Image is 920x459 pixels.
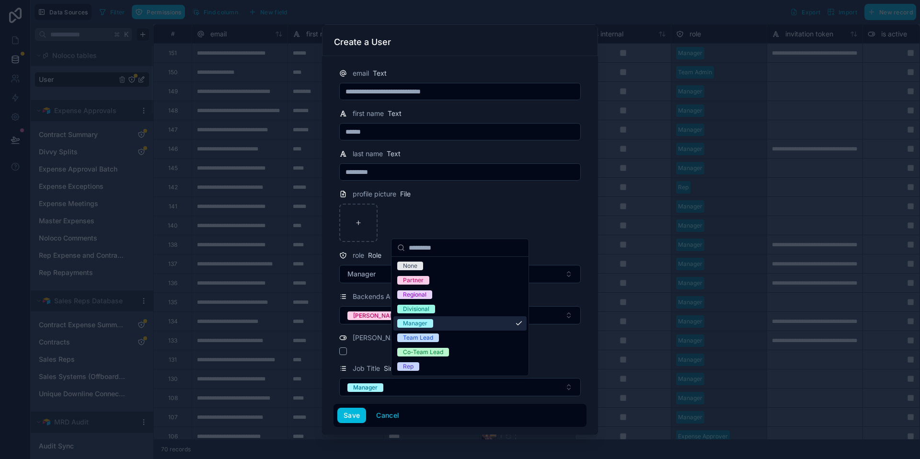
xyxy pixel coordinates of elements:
span: Text [387,149,401,159]
div: None [403,262,417,270]
span: Backends Access [353,292,409,301]
button: Save [337,408,366,423]
span: Text [388,109,402,118]
button: Cancel [370,408,405,423]
div: Team Lead [403,333,433,342]
div: Regional [403,290,426,299]
button: Select Button [339,306,581,324]
span: Single option select [384,364,445,373]
button: Select Button [339,265,581,283]
button: Select Button [339,378,581,396]
span: first name [353,109,384,118]
span: Job Title [353,364,380,373]
span: last name [353,149,383,159]
div: Partner [403,276,424,285]
span: File [400,189,411,199]
div: Rep [403,362,414,371]
div: Manager [353,383,378,392]
span: role [353,251,364,260]
span: Manager [347,269,376,279]
span: profile picture [353,189,396,199]
div: [PERSON_NAME] [353,311,401,320]
span: Text [373,69,387,78]
span: [PERSON_NAME] Visibility [353,333,436,343]
h3: Create a User [334,36,391,48]
div: Co-Team Lead [403,348,443,356]
div: Suggestions [391,257,529,376]
span: Role [368,251,381,260]
div: Manager [403,319,427,328]
span: email [353,69,369,78]
div: Divisional [403,305,429,313]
